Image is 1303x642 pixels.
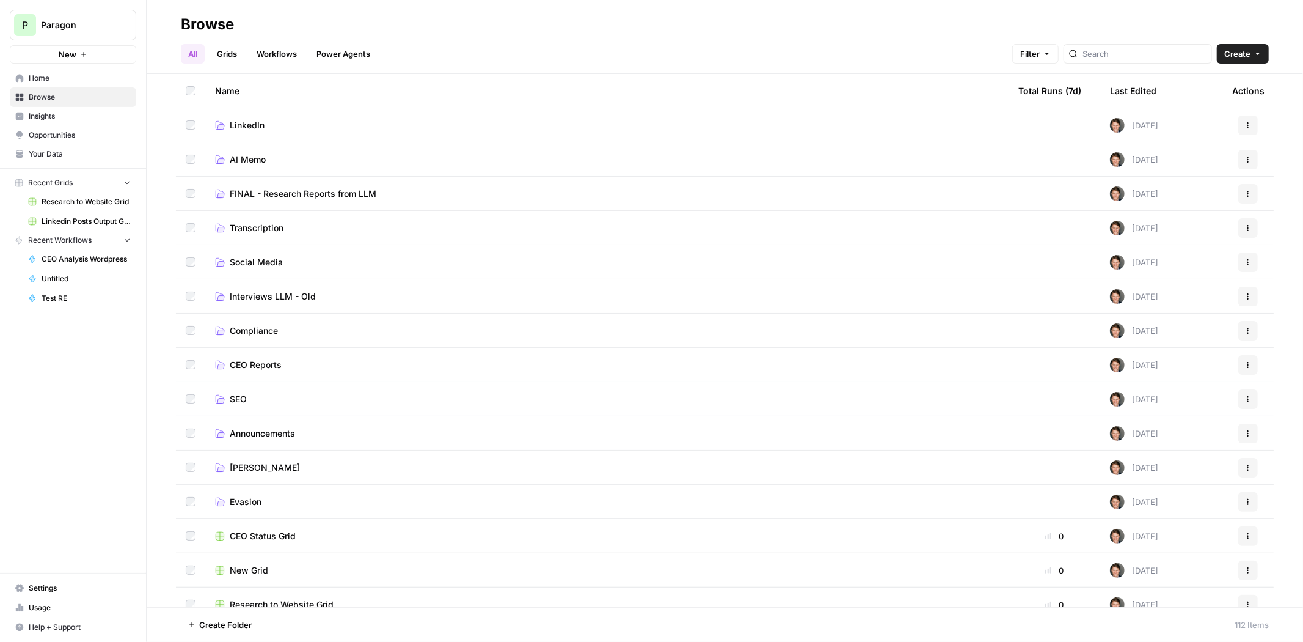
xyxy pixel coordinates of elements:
span: Recent Workflows [28,235,92,246]
span: FINAL - Research Reports from LLM [230,188,376,200]
a: Linkedin Posts Output Grid [23,212,136,231]
span: Research to Website Grid [42,196,131,207]
div: 112 Items [1235,619,1269,631]
span: Transcription [230,222,283,234]
div: 0 [1018,564,1090,577]
span: CEO Status Grid [230,530,296,542]
span: Your Data [29,149,131,160]
span: Recent Grids [28,177,73,188]
a: New Grid [215,564,999,577]
span: CEO Analysis Wordpress [42,254,131,265]
a: Home [10,68,136,88]
a: AI Memo [215,153,999,166]
a: Transcription [215,222,999,234]
a: [PERSON_NAME] [215,462,999,474]
a: Insights [10,106,136,126]
button: Workspace: Paragon [10,10,136,40]
span: Help + Support [29,622,131,633]
a: Research to Website Grid [23,192,136,212]
div: [DATE] [1110,529,1158,544]
span: Browse [29,92,131,103]
a: Your Data [10,144,136,164]
a: CEO Reports [215,359,999,371]
img: qw00ik6ez51o8uf7vgx83yxyzow9 [1110,186,1125,201]
span: Opportunities [29,130,131,141]
img: qw00ik6ez51o8uf7vgx83yxyzow9 [1110,289,1125,304]
a: Grids [210,44,244,64]
div: [DATE] [1110,392,1158,407]
span: P [22,18,28,32]
img: qw00ik6ez51o8uf7vgx83yxyzow9 [1110,392,1125,407]
div: [DATE] [1110,597,1158,612]
div: [DATE] [1110,426,1158,441]
span: Create [1224,48,1250,60]
a: CEO Analysis Wordpress [23,249,136,269]
span: New Grid [230,564,268,577]
a: CEO Status Grid [215,530,999,542]
span: CEO Reports [230,359,282,371]
a: Usage [10,598,136,618]
button: Help + Support [10,618,136,637]
div: 0 [1018,530,1090,542]
span: Social Media [230,256,283,268]
div: [DATE] [1110,118,1158,133]
button: Recent Workflows [10,231,136,249]
img: qw00ik6ez51o8uf7vgx83yxyzow9 [1110,460,1125,475]
span: Announcements [230,427,295,440]
a: Opportunities [10,125,136,145]
span: [PERSON_NAME] [230,462,300,474]
a: Power Agents [309,44,378,64]
a: Evasion [215,496,999,508]
div: [DATE] [1110,221,1158,235]
div: Total Runs (7d) [1018,74,1081,108]
span: New [59,48,76,61]
span: Linkedin Posts Output Grid [42,216,131,227]
div: [DATE] [1110,323,1158,338]
a: Untitled [23,269,136,289]
img: qw00ik6ez51o8uf7vgx83yxyzow9 [1110,529,1125,544]
div: [DATE] [1110,255,1158,270]
span: Home [29,73,131,84]
a: Browse [10,87,136,107]
span: Usage [29,602,131,613]
div: Last Edited [1110,74,1156,108]
img: qw00ik6ez51o8uf7vgx83yxyzow9 [1110,152,1125,167]
button: Filter [1012,44,1059,64]
img: qw00ik6ez51o8uf7vgx83yxyzow9 [1110,426,1125,441]
span: Interviews LLM - Old [230,290,316,303]
img: qw00ik6ez51o8uf7vgx83yxyzow9 [1110,255,1125,270]
div: Name [215,74,999,108]
a: Announcements [215,427,999,440]
div: 0 [1018,599,1090,611]
img: qw00ik6ez51o8uf7vgx83yxyzow9 [1110,495,1125,509]
span: Paragon [41,19,115,31]
span: Insights [29,111,131,122]
a: All [181,44,205,64]
input: Search [1082,48,1206,60]
img: qw00ik6ez51o8uf7vgx83yxyzow9 [1110,597,1125,612]
span: Filter [1020,48,1040,60]
button: New [10,45,136,64]
button: Recent Grids [10,174,136,192]
button: Create [1217,44,1269,64]
div: [DATE] [1110,152,1158,167]
span: Test RE [42,293,131,304]
a: Social Media [215,256,999,268]
a: Interviews LLM - Old [215,290,999,303]
div: [DATE] [1110,495,1158,509]
a: FINAL - Research Reports from LLM [215,188,999,200]
button: Create Folder [181,615,259,635]
span: Compliance [230,325,278,337]
span: SEO [230,393,247,405]
img: qw00ik6ez51o8uf7vgx83yxyzow9 [1110,563,1125,578]
div: [DATE] [1110,289,1158,304]
a: Settings [10,578,136,598]
div: [DATE] [1110,186,1158,201]
span: Settings [29,583,131,594]
a: SEO [215,393,999,405]
a: Compliance [215,325,999,337]
a: Test RE [23,289,136,308]
div: Browse [181,15,234,34]
span: AI Memo [230,153,266,166]
span: Evasion [230,496,261,508]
